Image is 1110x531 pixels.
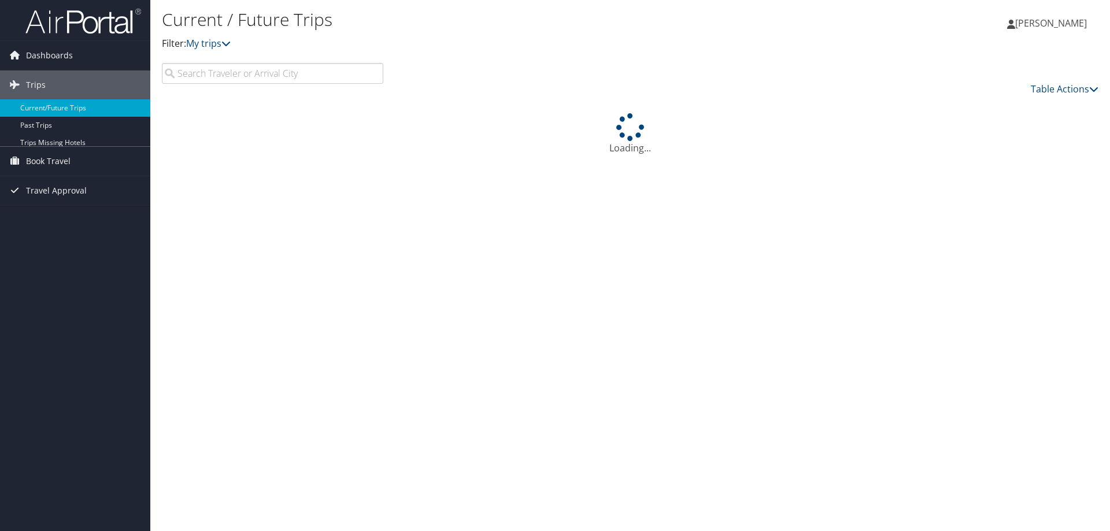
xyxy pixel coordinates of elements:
a: Table Actions [1031,83,1098,95]
a: My trips [186,37,231,50]
div: Loading... [162,113,1098,155]
a: [PERSON_NAME] [1007,6,1098,40]
h1: Current / Future Trips [162,8,786,32]
span: Book Travel [26,147,71,176]
span: Trips [26,70,46,99]
span: Travel Approval [26,176,87,205]
input: Search Traveler or Arrival City [162,63,383,84]
p: Filter: [162,36,786,51]
img: airportal-logo.png [25,8,141,35]
span: Dashboards [26,41,73,70]
span: [PERSON_NAME] [1015,17,1087,29]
